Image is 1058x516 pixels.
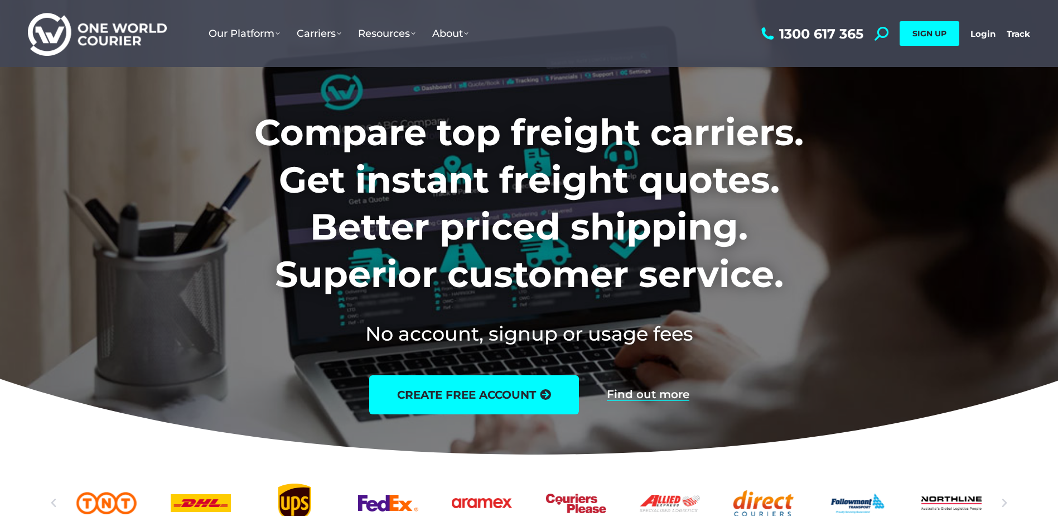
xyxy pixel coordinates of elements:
a: Our Platform [200,16,288,51]
a: SIGN UP [900,21,959,46]
img: One World Courier [28,11,167,56]
h1: Compare top freight carriers. Get instant freight quotes. Better priced shipping. Superior custom... [181,109,877,298]
span: About [432,27,468,40]
span: Our Platform [209,27,280,40]
a: 1300 617 365 [759,27,863,41]
h2: No account, signup or usage fees [181,320,877,347]
span: SIGN UP [912,28,946,39]
span: Carriers [297,27,341,40]
a: Find out more [607,389,689,401]
a: Resources [350,16,424,51]
a: Carriers [288,16,350,51]
a: Track [1007,28,1030,39]
span: Resources [358,27,416,40]
a: create free account [369,375,579,414]
a: Login [970,28,996,39]
a: About [424,16,477,51]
